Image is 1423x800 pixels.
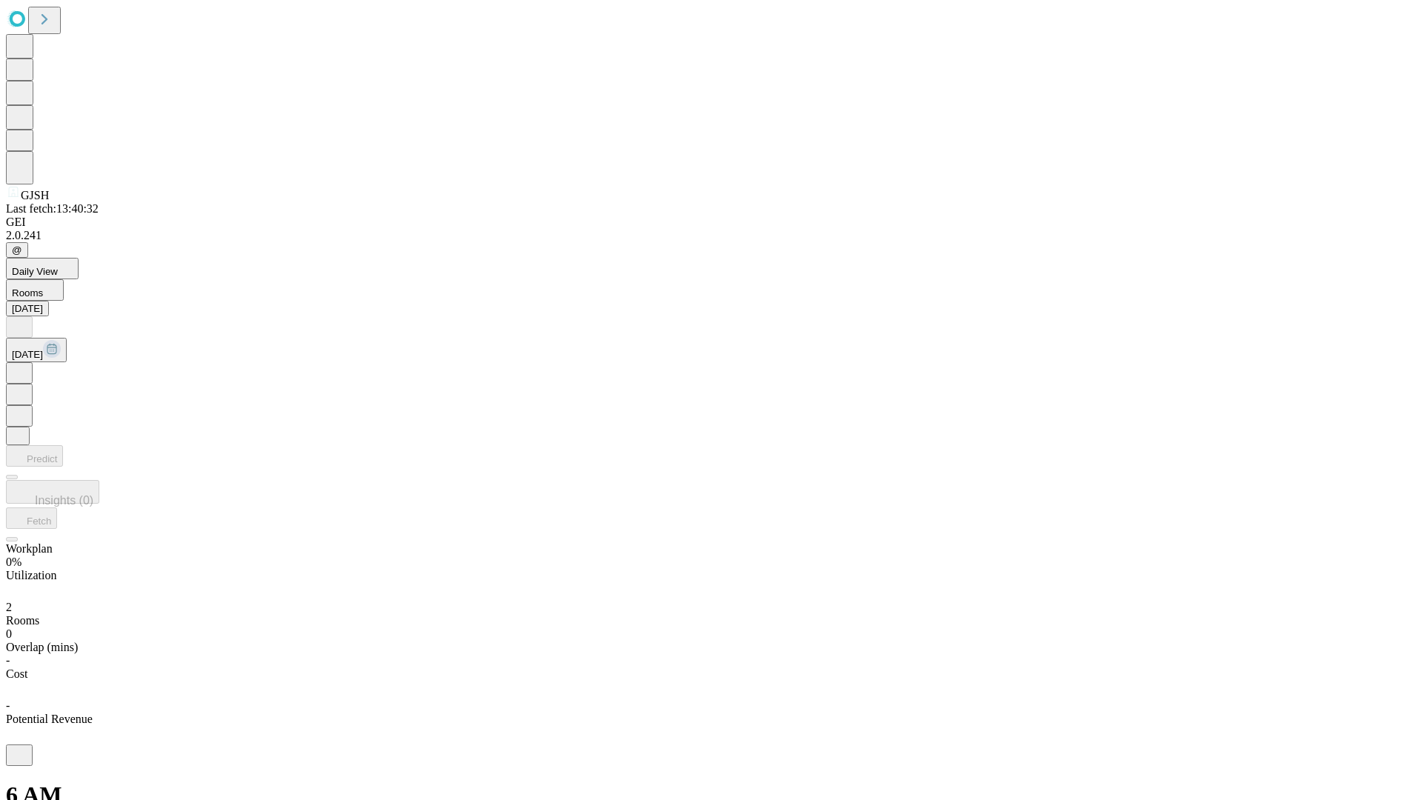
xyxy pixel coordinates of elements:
span: GJSH [21,189,49,201]
button: Fetch [6,507,57,529]
span: - [6,699,10,712]
button: [DATE] [6,301,49,316]
span: 2 [6,601,12,613]
span: - [6,654,10,667]
span: @ [12,244,22,256]
button: Insights (0) [6,480,99,504]
button: Daily View [6,258,79,279]
button: Predict [6,445,63,467]
span: Overlap (mins) [6,641,78,653]
span: Cost [6,667,27,680]
span: Daily View [12,266,58,277]
span: Insights (0) [35,494,93,507]
span: Rooms [12,287,43,299]
div: GEI [6,216,1417,229]
span: Rooms [6,614,39,627]
button: Rooms [6,279,64,301]
button: [DATE] [6,338,67,362]
span: Workplan [6,542,53,555]
span: 0 [6,627,12,640]
div: 2.0.241 [6,229,1417,242]
span: Last fetch: 13:40:32 [6,202,99,215]
span: [DATE] [12,349,43,360]
span: 0% [6,556,21,568]
span: Utilization [6,569,56,581]
span: Potential Revenue [6,713,93,725]
button: @ [6,242,28,258]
